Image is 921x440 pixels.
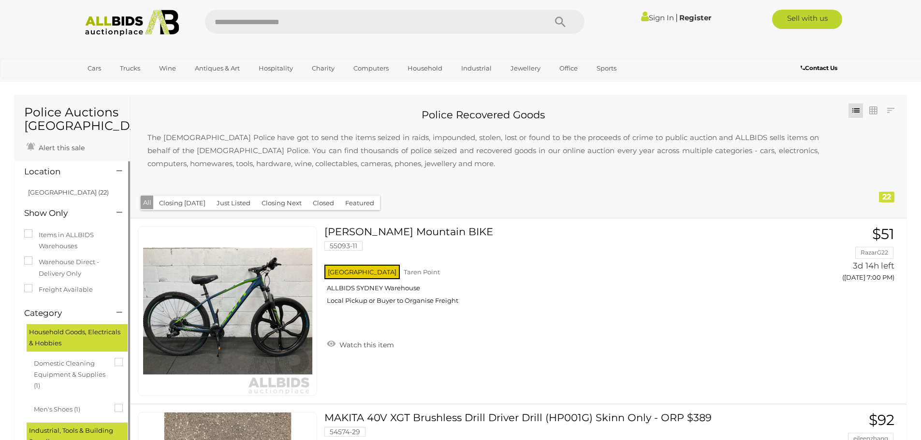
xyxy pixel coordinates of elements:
[24,209,102,218] h4: Show Only
[339,196,380,211] button: Featured
[641,13,674,22] a: Sign In
[324,337,396,351] a: Watch this item
[189,60,246,76] a: Antiques & Art
[143,227,312,396] img: 55093-11a.jpeg
[256,196,307,211] button: Closing Next
[801,64,837,71] b: Contact Us
[675,12,678,23] span: |
[306,60,341,76] a: Charity
[114,60,146,76] a: Trucks
[401,60,449,76] a: Household
[504,60,547,76] a: Jewellery
[347,60,395,76] a: Computers
[27,324,128,352] div: Household Goods, Electricals & Hobbies
[337,341,394,349] span: Watch this item
[785,226,897,286] a: $51 RazarG22 3d 14h left ([DATE] 7:00 PM)
[553,60,584,76] a: Office
[872,225,894,243] span: $51
[772,10,842,29] a: Sell with us
[307,196,340,211] button: Closed
[80,10,185,36] img: Allbids.com.au
[869,411,894,429] span: $92
[28,188,109,196] a: [GEOGRAPHIC_DATA] (22)
[34,401,106,415] span: Men's Shoes (1)
[455,60,498,76] a: Industrial
[211,196,256,211] button: Just Listed
[801,63,840,73] a: Contact Us
[36,143,85,152] span: Alert this sale
[24,309,102,318] h4: Category
[138,109,829,120] h2: Police Recovered Goods
[590,60,623,76] a: Sports
[153,60,182,76] a: Wine
[24,106,120,132] h1: Police Auctions [GEOGRAPHIC_DATA]
[332,226,770,312] a: [PERSON_NAME] Mountain BIKE 55093-11 [GEOGRAPHIC_DATA] Taren Point ALLBIDS SYDNEY Warehouse Local...
[536,10,585,34] button: Search
[24,284,93,295] label: Freight Available
[34,355,106,392] span: Domestic Cleaning Equipment & Supplies (1)
[252,60,299,76] a: Hospitality
[141,196,154,210] button: All
[24,167,102,176] h4: Location
[24,256,120,279] label: Warehouse Direct - Delivery Only
[153,196,211,211] button: Closing [DATE]
[81,60,107,76] a: Cars
[81,76,162,92] a: [GEOGRAPHIC_DATA]
[879,192,894,202] div: 22
[138,121,829,180] p: The [DEMOGRAPHIC_DATA] Police have got to send the items seized in raids, impounded, stolen, lost...
[24,229,120,252] label: Items in ALLBIDS Warehouses
[679,13,711,22] a: Register
[24,140,87,154] a: Alert this sale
